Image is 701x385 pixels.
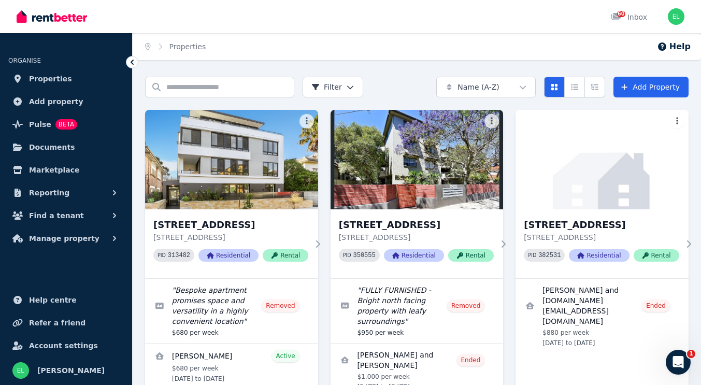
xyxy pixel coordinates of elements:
[303,77,363,97] button: Filter
[484,114,499,129] button: More options
[544,77,605,97] div: View options
[145,279,318,343] a: Edit listing: Bespoke apartment promises space and versatility in a highly convenient location
[613,77,689,97] a: Add Property
[544,77,565,97] button: Card view
[564,77,585,97] button: Compact list view
[331,110,504,278] a: 1/42-44 Doncaster Avenue, Kensington[STREET_ADDRESS][STREET_ADDRESS]PID 350555ResidentialRental
[299,114,314,129] button: More options
[168,252,190,259] code: 313482
[538,252,561,259] code: 382531
[29,118,51,131] span: Pulse
[29,95,83,108] span: Add property
[145,110,318,278] a: 1/19A Boronia Street, Kensington[STREET_ADDRESS][STREET_ADDRESS]PID 313482ResidentialRental
[29,141,75,153] span: Documents
[12,362,29,379] img: edna lee
[158,252,166,258] small: PID
[343,252,351,258] small: PID
[331,279,504,343] a: Edit listing: FULLY FURNISHED - Bright north facing property with leafy surroundings
[687,350,695,358] span: 1
[8,68,124,89] a: Properties
[436,77,536,97] button: Name (A-Z)
[37,364,105,377] span: [PERSON_NAME]
[145,110,318,209] img: 1/19A Boronia Street, Kensington
[29,317,85,329] span: Refer a friend
[617,11,625,17] span: 60
[8,312,124,333] a: Refer a friend
[670,114,684,129] button: More options
[17,9,87,24] img: RentBetter
[666,350,691,375] iframe: Intercom live chat
[339,232,494,243] p: [STREET_ADDRESS]
[263,249,308,262] span: Rental
[29,232,99,245] span: Manage property
[584,77,605,97] button: Expanded list view
[198,249,259,262] span: Residential
[311,82,342,92] span: Filter
[8,335,124,356] a: Account settings
[8,57,41,64] span: ORGANISE
[133,33,218,60] nav: Breadcrumb
[29,339,98,352] span: Account settings
[8,205,124,226] button: Find a tenant
[516,279,689,353] a: View details for Amy Hinc and pafitz.pf@gmail.com
[169,42,206,51] a: Properties
[8,290,124,310] a: Help centre
[634,249,679,262] span: Rental
[657,40,691,53] button: Help
[8,137,124,158] a: Documents
[8,182,124,203] button: Reporting
[668,8,684,25] img: edna lee
[528,252,536,258] small: PID
[55,119,77,130] span: BETA
[153,218,308,232] h3: [STREET_ADDRESS]
[516,110,689,278] a: 2/19a Boronia St, Kensington[STREET_ADDRESS][STREET_ADDRESS]PID 382531ResidentialRental
[29,73,72,85] span: Properties
[524,218,679,232] h3: [STREET_ADDRESS]
[457,82,499,92] span: Name (A-Z)
[353,252,376,259] code: 350555
[29,209,84,222] span: Find a tenant
[29,294,77,306] span: Help centre
[516,110,689,209] img: 2/19a Boronia St, Kensington
[8,91,124,112] a: Add property
[8,114,124,135] a: PulseBETA
[524,232,679,243] p: [STREET_ADDRESS]
[8,228,124,249] button: Manage property
[384,249,444,262] span: Residential
[153,232,308,243] p: [STREET_ADDRESS]
[29,164,79,176] span: Marketplace
[331,110,504,209] img: 1/42-44 Doncaster Avenue, Kensington
[611,12,647,22] div: Inbox
[569,249,629,262] span: Residential
[448,249,494,262] span: Rental
[8,160,124,180] a: Marketplace
[339,218,494,232] h3: [STREET_ADDRESS]
[29,187,69,199] span: Reporting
